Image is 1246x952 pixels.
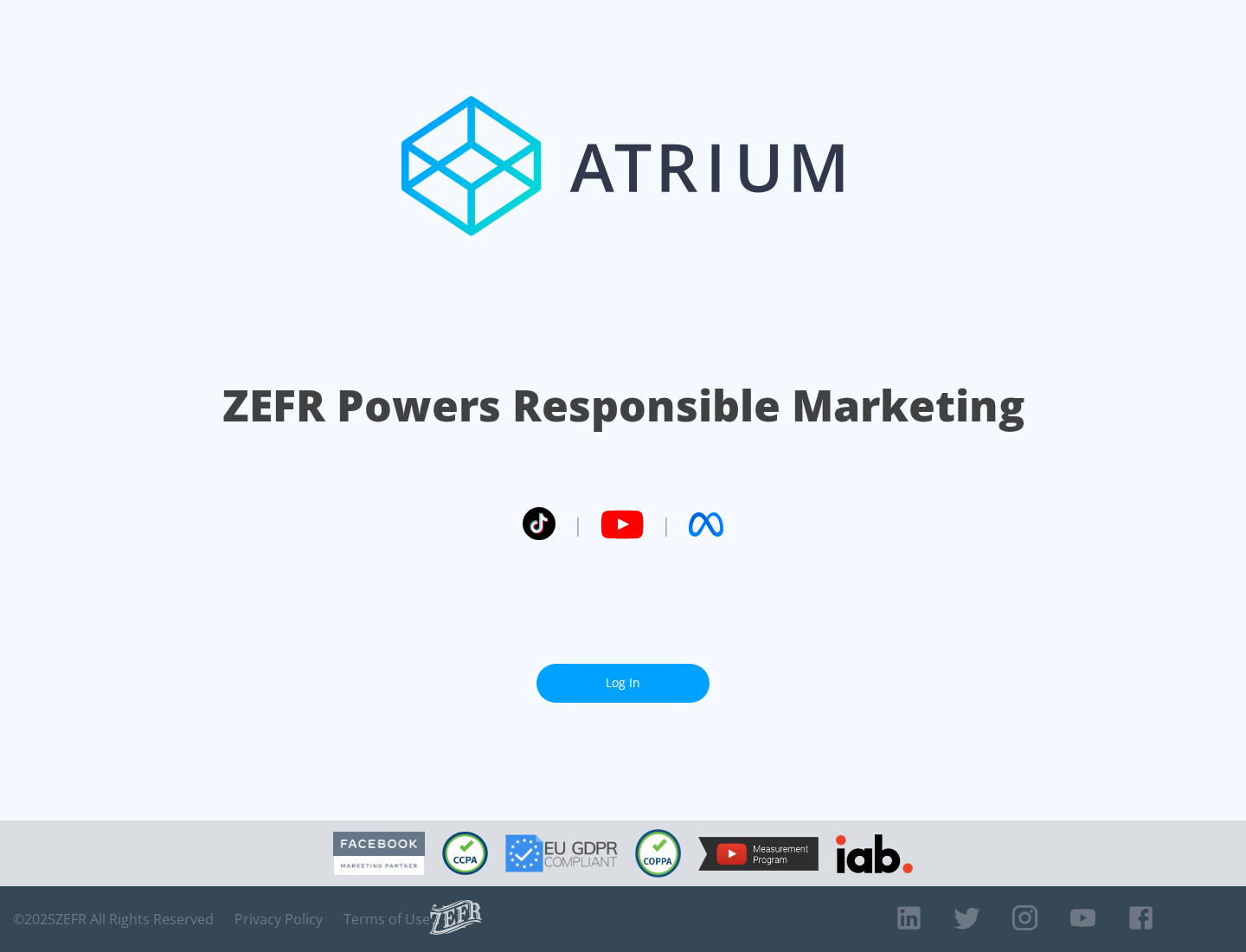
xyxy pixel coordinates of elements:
img: COPPA Compliant [635,829,681,878]
a: Terms of Use [344,910,430,928]
img: GDPR Compliant [505,834,618,872]
img: YouTube Measurement Program [698,837,819,871]
span: | [661,511,671,537]
span: | [573,511,583,537]
span: © 2025 ZEFR All Rights Reserved [13,910,214,928]
a: Privacy Policy [234,910,323,928]
img: Facebook Marketing Partner [333,832,425,876]
img: IAB [836,834,913,873]
a: Log In [536,664,710,703]
img: CCPA Compliant [442,832,488,875]
h1: ZEFR Powers Responsible Marketing [222,376,1024,435]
